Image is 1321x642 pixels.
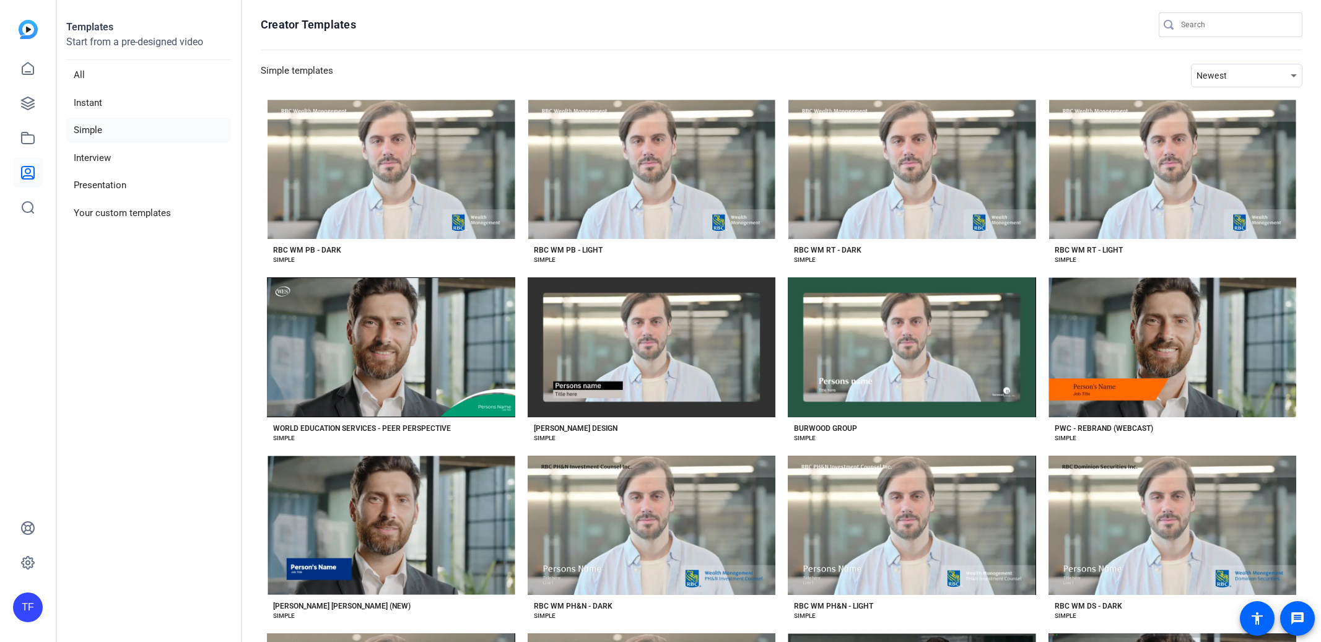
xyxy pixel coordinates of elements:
input: Search [1181,17,1293,32]
div: WORLD EDUCATION SERVICES - PEER PERSPECTIVE [273,423,451,433]
button: Template image [267,277,515,417]
button: Template image [267,100,515,239]
div: PWC - REBRAND (WEBCAST) [1055,423,1153,433]
div: SIMPLE [273,255,295,265]
div: SIMPLE [534,255,556,265]
div: SIMPLE [1055,433,1076,443]
div: TF [13,592,43,622]
div: RBC WM PB - LIGHT [534,245,603,255]
li: Interview [66,145,231,171]
div: [PERSON_NAME] [PERSON_NAME] (NEW) [273,601,411,611]
div: SIMPLE [273,611,295,621]
button: Template image [1049,100,1297,239]
mat-icon: message [1290,611,1305,626]
button: Template image [788,277,1036,417]
button: Template image [528,100,776,239]
div: RBC WM RT - DARK [794,245,861,255]
li: Instant [66,90,231,116]
li: Presentation [66,173,231,198]
div: SIMPLE [794,611,816,621]
button: Template image [267,456,515,595]
div: SIMPLE [1055,255,1076,265]
h1: Creator Templates [261,17,356,32]
button: Template image [1049,277,1297,417]
li: Simple [66,118,231,143]
li: All [66,63,231,88]
div: RBC WM DS - DARK [1055,601,1122,611]
button: Template image [788,100,1036,239]
div: RBC WM PH&N - DARK [534,601,613,611]
div: [PERSON_NAME] DESIGN [534,423,617,433]
li: Your custom templates [66,201,231,226]
div: RBC WM RT - LIGHT [1055,245,1123,255]
div: SIMPLE [794,255,816,265]
button: Template image [1049,456,1297,595]
img: blue-gradient.svg [19,20,38,39]
div: RBC WM PH&N - LIGHT [794,601,873,611]
button: Template image [528,277,776,417]
div: SIMPLE [1055,611,1076,621]
div: SIMPLE [273,433,295,443]
div: SIMPLE [534,611,556,621]
h3: Simple templates [261,64,333,87]
p: Start from a pre-designed video [66,35,231,60]
mat-icon: accessibility [1250,611,1265,626]
button: Template image [788,456,1036,595]
button: Template image [528,456,776,595]
div: SIMPLE [794,433,816,443]
strong: Templates [66,21,113,33]
div: BURWOOD GROUP [794,423,857,433]
span: Newest [1197,71,1227,80]
div: RBC WM PB - DARK [273,245,341,255]
div: SIMPLE [534,433,556,443]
